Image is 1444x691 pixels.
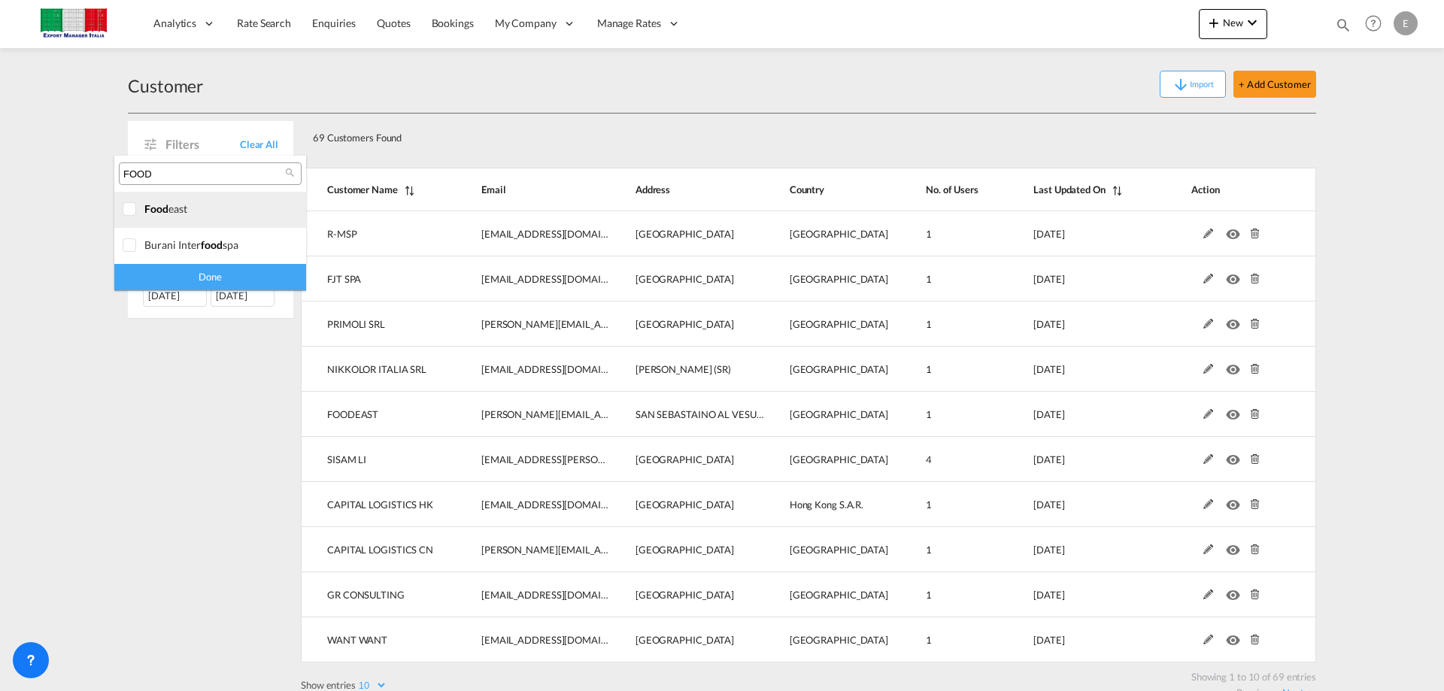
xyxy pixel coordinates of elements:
div: <span class="highlightedText">food</span>east [144,202,262,215]
span: food [144,202,168,215]
div: Done [114,264,306,290]
div: burani inter<span class="highlightedText">food</span> spa [144,238,262,251]
md-icon: icon-magnify [284,167,296,178]
span: food [201,238,223,251]
input: Search Company [123,168,285,181]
